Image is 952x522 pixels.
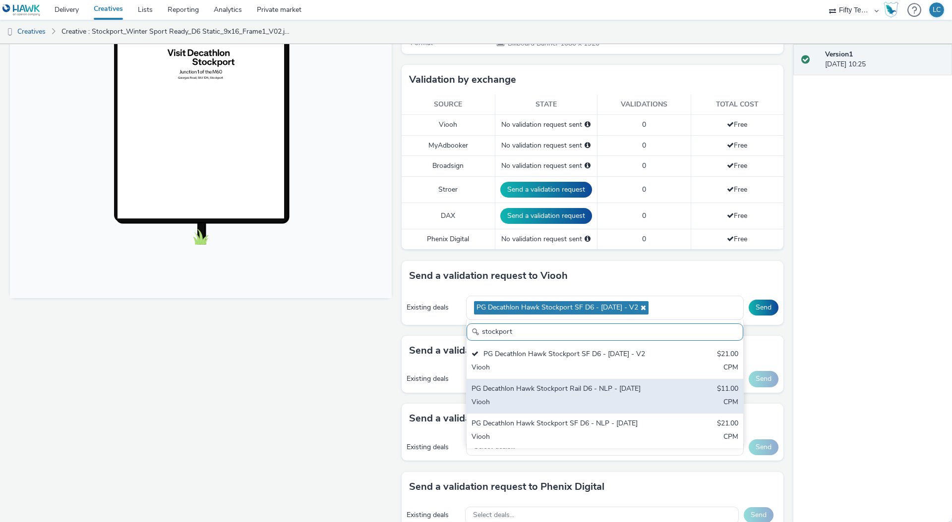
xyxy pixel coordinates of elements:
[409,268,568,283] h3: Send a validation request to Viooh
[585,120,591,130] div: Please select a deal below and click on Send to send a validation request to Viooh.
[500,234,592,244] div: No validation request sent
[642,234,646,244] span: 0
[642,211,646,220] span: 0
[717,418,738,430] div: $21.00
[472,418,648,430] div: PG Decathlon Hawk Stockport SF D6 - NLP - [DATE]
[825,50,853,59] strong: Version 1
[407,374,461,384] div: Existing deals
[884,2,898,18] img: Hawk Academy
[472,349,648,361] div: PG Decathlon Hawk Stockport SF D6 - [DATE] - V2
[825,50,944,70] div: [DATE] 10:25
[642,120,646,129] span: 0
[409,411,600,426] h3: Send a validation request to MyAdbooker
[409,479,604,494] h3: Send a validation request to Phenix Digital
[642,185,646,194] span: 0
[467,323,743,341] input: Search......
[472,384,648,395] div: PG Decathlon Hawk Stockport Rail D6 - NLP - [DATE]
[409,72,516,87] h3: Validation by exchange
[727,141,747,150] span: Free
[723,432,738,443] div: CPM
[500,208,592,224] button: Send a validation request
[402,176,495,203] td: Stroer
[727,211,747,220] span: Free
[407,510,460,520] div: Existing deals
[500,182,592,198] button: Send a validation request
[884,2,902,18] a: Hawk Academy
[727,120,747,129] span: Free
[642,161,646,170] span: 0
[500,120,592,130] div: No validation request sent
[585,141,591,151] div: Please select a deal below and click on Send to send a validation request to MyAdbooker.
[500,141,592,151] div: No validation request sent
[472,363,648,374] div: Viooh
[407,442,461,452] div: Existing deals
[585,234,591,244] div: Please select a deal below and click on Send to send a validation request to Phenix Digital.
[2,4,41,16] img: undefined Logo
[933,2,941,17] div: LC
[717,384,738,395] div: $11.00
[473,511,514,520] span: Select deals...
[723,397,738,409] div: CPM
[472,397,648,409] div: Viooh
[749,371,778,387] button: Send
[717,349,738,361] div: $21.00
[402,135,495,156] td: MyAdbooker
[500,161,592,171] div: No validation request sent
[407,303,461,313] div: Existing deals
[727,185,747,194] span: Free
[57,20,295,44] a: Creative : Stockport_Winter Sport Ready_D6 Static_9x16_Frame1_V02.jpg
[642,141,646,150] span: 0
[495,95,597,115] th: State
[402,156,495,176] td: Broadsign
[402,229,495,249] td: Phenix Digital
[402,115,495,135] td: Viooh
[402,95,495,115] th: Source
[409,343,588,358] h3: Send a validation request to Broadsign
[723,363,738,374] div: CPM
[5,27,15,37] img: dooh
[727,161,747,170] span: Free
[749,300,778,315] button: Send
[749,439,778,455] button: Send
[472,432,648,443] div: Viooh
[597,95,691,115] th: Validations
[402,203,495,229] td: DAX
[144,31,238,197] img: Advertisement preview
[691,95,783,115] th: Total cost
[727,234,747,244] span: Free
[585,161,591,171] div: Please select a deal below and click on Send to send a validation request to Broadsign.
[476,304,638,312] span: PG Decathlon Hawk Stockport SF D6 - [DATE] - V2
